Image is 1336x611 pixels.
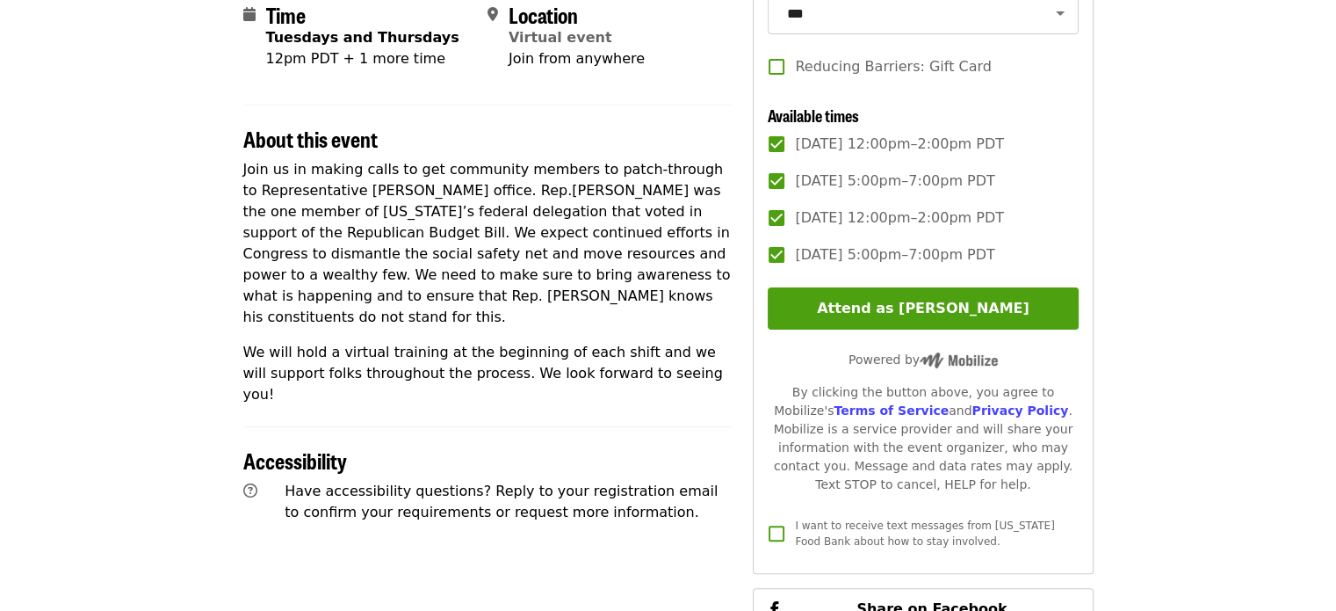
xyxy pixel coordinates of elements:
[849,353,998,367] span: Powered by
[795,244,994,265] span: [DATE] 5:00pm–7:00pm PDT
[971,404,1068,418] a: Privacy Policy
[768,287,1078,330] button: Attend as [PERSON_NAME]
[243,445,347,476] span: Accessibility
[795,56,991,77] span: Reducing Barriers: Gift Card
[795,171,994,192] span: [DATE] 5:00pm–7:00pm PDT
[509,29,612,46] a: Virtual event
[243,6,256,23] i: calendar icon
[243,159,733,328] p: Join us in making calls to get community members to patch-through to Representative [PERSON_NAME]...
[487,6,498,23] i: map-marker-alt icon
[920,353,998,368] img: Powered by Mobilize
[1048,1,1072,25] button: Open
[243,342,733,405] p: We will hold a virtual training at the beginning of each shift and we will support folks througho...
[266,48,459,69] div: 12pm PDT + 1 more time
[834,404,949,418] a: Terms of Service
[795,134,1004,155] span: [DATE] 12:00pm–2:00pm PDT
[243,483,257,499] i: question-circle icon
[509,50,645,67] span: Join from anywhere
[285,483,718,520] span: Have accessibility questions? Reply to your registration email to confirm your requirements or re...
[243,123,378,154] span: About this event
[768,104,859,127] span: Available times
[266,29,459,46] strong: Tuesdays and Thursdays
[768,383,1078,494] div: By clicking the button above, you agree to Mobilize's and . Mobilize is a service provider and wi...
[795,207,1004,229] span: [DATE] 12:00pm–2:00pm PDT
[795,520,1054,548] span: I want to receive text messages from [US_STATE] Food Bank about how to stay involved.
